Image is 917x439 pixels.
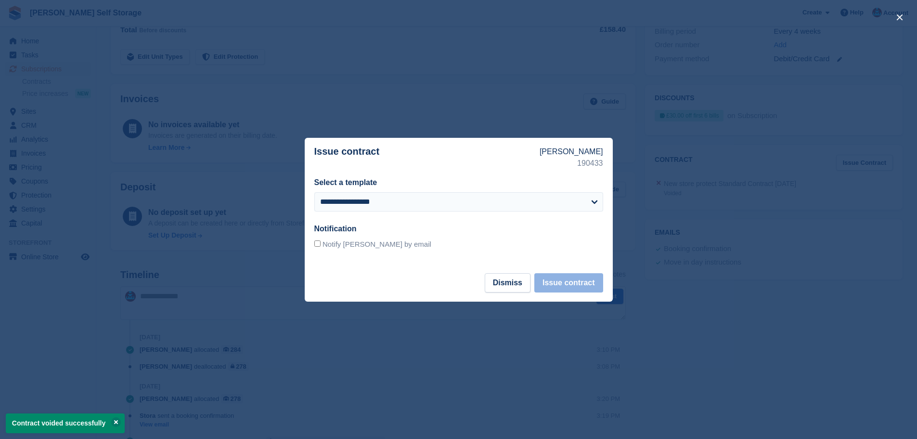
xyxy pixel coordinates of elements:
p: Issue contract [314,146,540,169]
button: Issue contract [534,273,603,293]
p: 190433 [540,158,603,169]
label: Notification [314,225,357,233]
button: close [892,10,907,25]
button: Dismiss [485,273,530,293]
label: Select a template [314,178,377,186]
p: Contract voided successfully [6,413,125,433]
span: Notify [PERSON_NAME] by email [323,240,431,248]
input: Notify [PERSON_NAME] by email [314,240,321,247]
p: [PERSON_NAME] [540,146,603,158]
